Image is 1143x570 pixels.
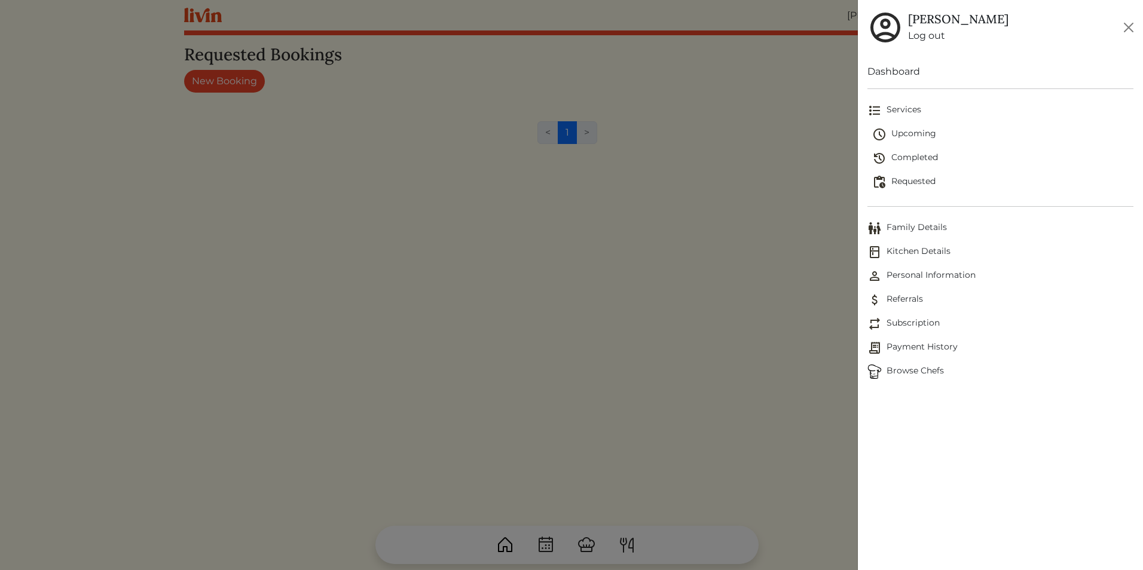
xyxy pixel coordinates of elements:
[867,364,882,379] img: Browse Chefs
[908,12,1008,26] h5: [PERSON_NAME]
[867,288,1133,312] a: ReferralsReferrals
[867,360,1133,384] a: ChefsBrowse Chefs
[867,336,1133,360] a: Payment HistoryPayment History
[867,293,1133,307] span: Referrals
[872,151,887,166] img: history-2b446bceb7e0f53b931186bf4c1776ac458fe31ad3b688388ec82af02103cd45.svg
[867,264,1133,288] a: Personal InformationPersonal Information
[867,317,1133,331] span: Subscription
[867,312,1133,336] a: SubscriptionSubscription
[867,269,882,283] img: Personal Information
[867,245,882,259] img: Kitchen Details
[867,103,882,118] img: format_list_bulleted-ebc7f0161ee23162107b508e562e81cd567eeab2455044221954b09d19068e74.svg
[872,122,1133,146] a: Upcoming
[867,269,1133,283] span: Personal Information
[867,245,1133,259] span: Kitchen Details
[867,10,903,45] img: user_account-e6e16d2ec92f44fc35f99ef0dc9cddf60790bfa021a6ecb1c896eb5d2907b31c.svg
[867,341,1133,355] span: Payment History
[867,364,1133,379] span: Browse Chefs
[867,99,1133,122] a: Services
[908,29,1008,43] a: Log out
[867,341,882,355] img: Payment History
[867,103,1133,118] span: Services
[867,65,1133,79] a: Dashboard
[867,293,882,307] img: Referrals
[872,146,1133,170] a: Completed
[1119,18,1138,37] button: Close
[867,221,1133,235] span: Family Details
[867,240,1133,264] a: Kitchen DetailsKitchen Details
[872,175,1133,189] span: Requested
[867,317,882,331] img: Subscription
[872,170,1133,194] a: Requested
[872,127,1133,142] span: Upcoming
[867,221,882,235] img: Family Details
[872,127,887,142] img: schedule-fa401ccd6b27cf58db24c3bb5584b27dcd8bd24ae666a918e1c6b4ae8c451a22.svg
[872,175,887,189] img: pending_actions-fd19ce2ea80609cc4d7bbea353f93e2f363e46d0f816104e4e0650fdd7f915cf.svg
[867,216,1133,240] a: Family DetailsFamily Details
[872,151,1133,166] span: Completed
